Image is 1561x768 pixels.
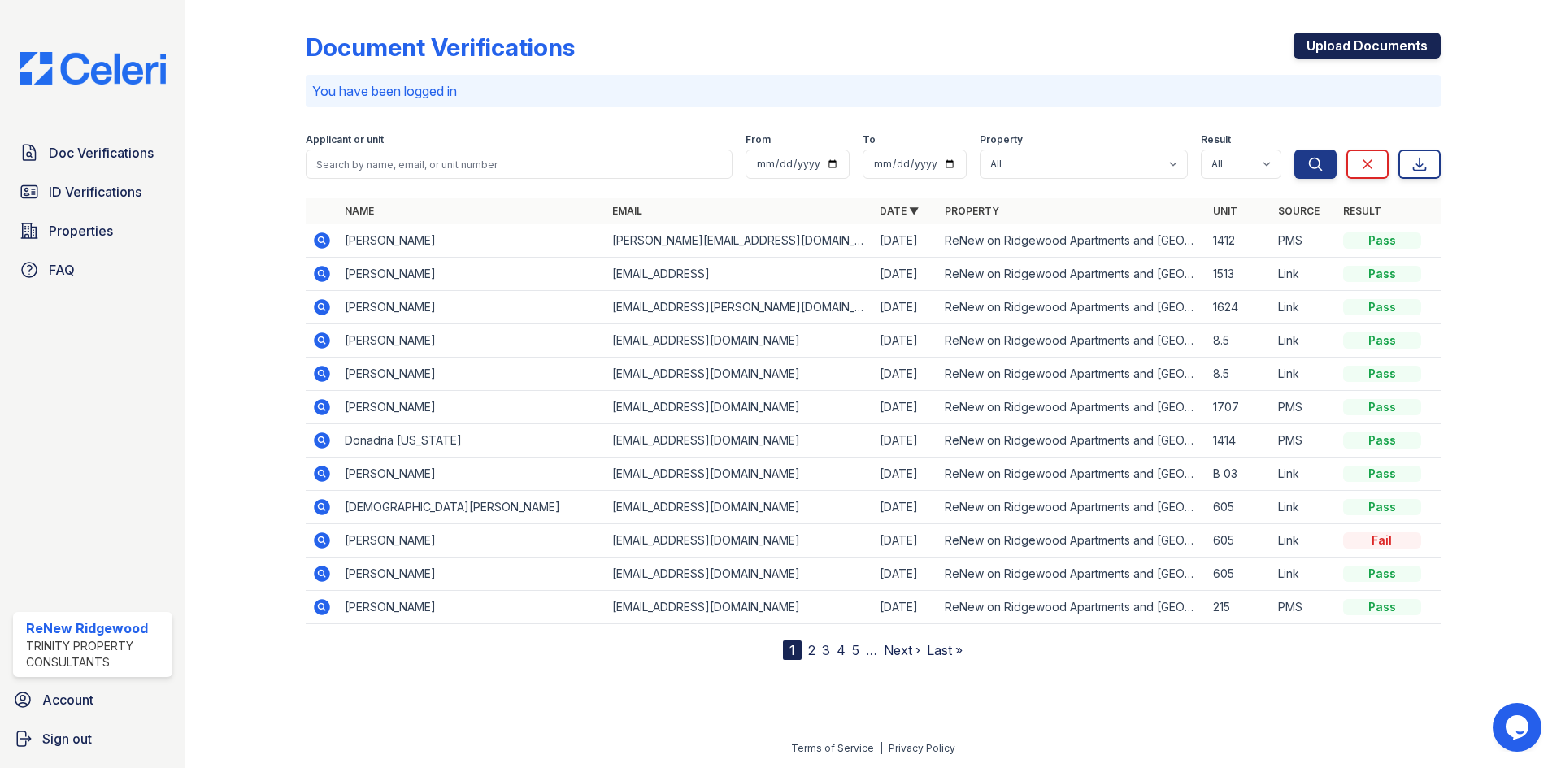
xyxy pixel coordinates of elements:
div: Trinity Property Consultants [26,638,166,670]
td: ReNew on Ridgewood Apartments and [GEOGRAPHIC_DATA] [938,391,1206,424]
td: [DATE] [873,491,938,524]
td: ReNew on Ridgewood Apartments and [GEOGRAPHIC_DATA] [938,224,1206,258]
td: [DATE] [873,358,938,391]
div: Pass [1343,399,1421,415]
div: Pass [1343,232,1421,249]
a: Doc Verifications [13,137,172,169]
div: Pass [1343,299,1421,315]
td: Link [1272,491,1337,524]
td: [EMAIL_ADDRESS][DOMAIN_NAME] [606,424,873,458]
td: [PERSON_NAME] [338,391,606,424]
td: 605 [1207,558,1272,591]
td: PMS [1272,224,1337,258]
td: [EMAIL_ADDRESS][DOMAIN_NAME] [606,524,873,558]
label: From [746,133,771,146]
td: [DATE] [873,291,938,324]
a: FAQ [13,254,172,286]
td: Link [1272,524,1337,558]
td: [EMAIL_ADDRESS][DOMAIN_NAME] [606,324,873,358]
td: B 03 [1207,458,1272,491]
div: Pass [1343,432,1421,449]
td: [PERSON_NAME] [338,458,606,491]
a: Sign out [7,722,179,755]
label: To [863,133,876,146]
td: [EMAIL_ADDRESS][DOMAIN_NAME] [606,458,873,491]
td: [PERSON_NAME] [338,358,606,391]
td: [EMAIL_ADDRESS][DOMAIN_NAME] [606,391,873,424]
td: [DATE] [873,558,938,591]
td: ReNew on Ridgewood Apartments and [GEOGRAPHIC_DATA] [938,291,1206,324]
td: ReNew on Ridgewood Apartments and [GEOGRAPHIC_DATA] [938,324,1206,358]
td: 1513 [1207,258,1272,291]
td: [PERSON_NAME][EMAIL_ADDRESS][DOMAIN_NAME] [606,224,873,258]
td: Link [1272,558,1337,591]
a: 4 [837,642,846,658]
td: [EMAIL_ADDRESS] [606,258,873,291]
td: ReNew on Ridgewood Apartments and [GEOGRAPHIC_DATA] [938,591,1206,624]
a: Email [612,205,642,217]
td: 215 [1207,591,1272,624]
td: [DATE] [873,391,938,424]
td: [PERSON_NAME] [338,224,606,258]
a: ID Verifications [13,176,172,208]
td: Link [1272,258,1337,291]
a: 2 [808,642,815,658]
td: ReNew on Ridgewood Apartments and [GEOGRAPHIC_DATA] [938,258,1206,291]
a: Terms of Service [791,742,874,754]
span: Doc Verifications [49,143,154,163]
td: 605 [1207,524,1272,558]
td: [DATE] [873,424,938,458]
label: Result [1201,133,1231,146]
a: 5 [852,642,859,658]
div: Pass [1343,499,1421,515]
td: [DATE] [873,591,938,624]
td: [DATE] [873,458,938,491]
a: Unit [1213,205,1237,217]
a: 3 [822,642,830,658]
label: Property [980,133,1023,146]
td: ReNew on Ridgewood Apartments and [GEOGRAPHIC_DATA] [938,424,1206,458]
td: 1412 [1207,224,1272,258]
td: ReNew on Ridgewood Apartments and [GEOGRAPHIC_DATA] [938,491,1206,524]
td: [EMAIL_ADDRESS][PERSON_NAME][DOMAIN_NAME] [606,291,873,324]
a: Source [1278,205,1320,217]
td: [PERSON_NAME] [338,591,606,624]
div: Fail [1343,532,1421,549]
span: Account [42,690,93,709]
td: Donadria [US_STATE] [338,424,606,458]
div: | [880,742,883,754]
td: ReNew on Ridgewood Apartments and [GEOGRAPHIC_DATA] [938,558,1206,591]
div: Pass [1343,332,1421,349]
td: [PERSON_NAME] [338,291,606,324]
div: Pass [1343,266,1421,282]
td: ReNew on Ridgewood Apartments and [GEOGRAPHIC_DATA] [938,524,1206,558]
td: PMS [1272,424,1337,458]
a: Account [7,683,179,716]
div: Pass [1343,599,1421,615]
label: Applicant or unit [306,133,384,146]
span: … [866,640,877,660]
a: Upload Documents [1294,33,1441,59]
td: ReNew on Ridgewood Apartments and [GEOGRAPHIC_DATA] [938,358,1206,391]
td: [PERSON_NAME] [338,558,606,591]
td: PMS [1272,591,1337,624]
td: [EMAIL_ADDRESS][DOMAIN_NAME] [606,491,873,524]
div: ReNew Ridgewood [26,618,166,638]
div: Document Verifications [306,33,575,62]
span: Properties [49,221,113,241]
p: You have been logged in [312,81,1434,101]
td: [DEMOGRAPHIC_DATA][PERSON_NAME] [338,491,606,524]
span: ID Verifications [49,182,141,202]
img: CE_Logo_Blue-a8612792a0a2168367f1c8372b55b34899dd931a85d93a1a3d3e32e68fde9ad4.png [7,52,179,85]
a: Name [345,205,374,217]
a: Property [945,205,999,217]
div: Pass [1343,466,1421,482]
td: [PERSON_NAME] [338,324,606,358]
td: Link [1272,324,1337,358]
td: Link [1272,458,1337,491]
input: Search by name, email, or unit number [306,150,733,179]
a: Last » [927,642,963,658]
div: Pass [1343,366,1421,382]
td: Link [1272,291,1337,324]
